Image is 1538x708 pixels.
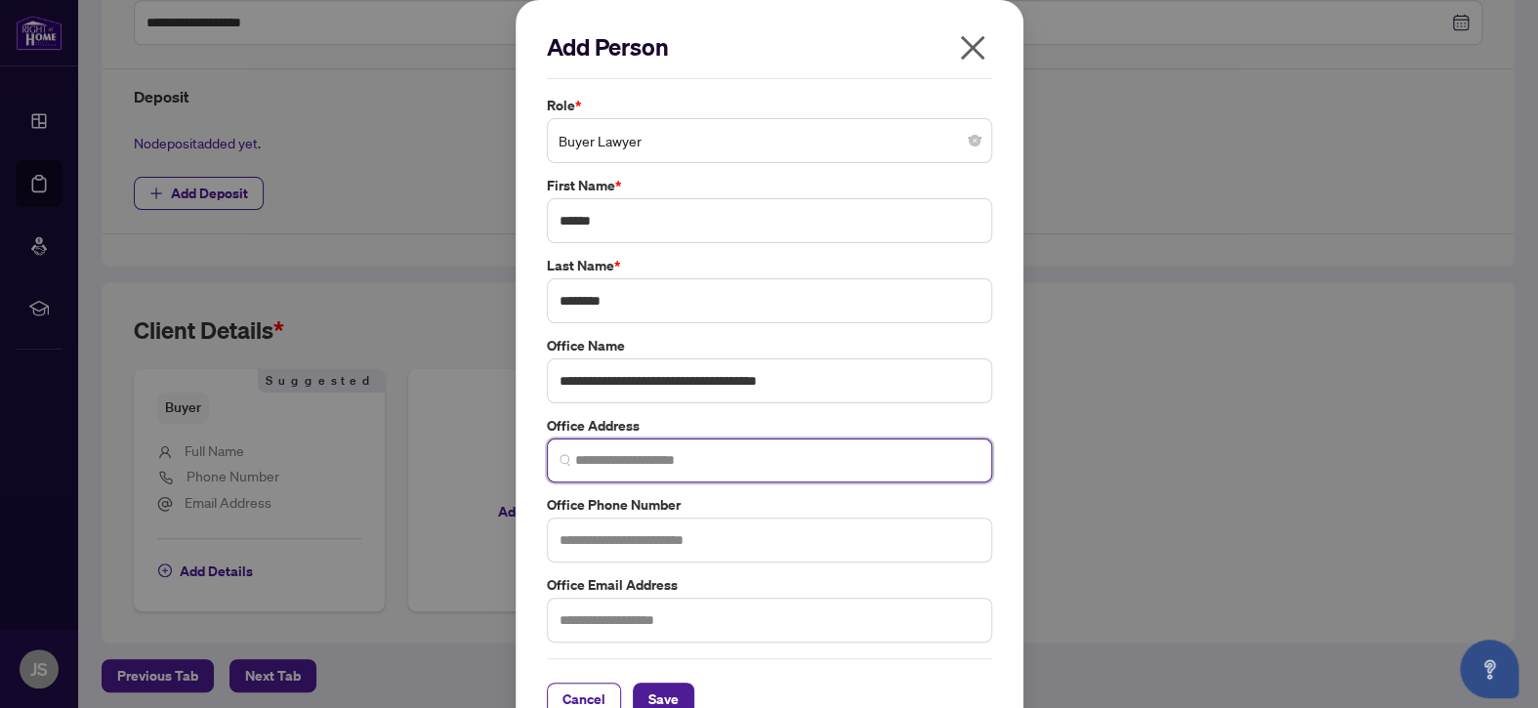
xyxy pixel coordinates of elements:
[547,255,992,276] label: Last Name
[547,415,992,437] label: Office Address
[957,32,988,63] span: close
[547,31,992,62] h2: Add Person
[547,335,992,356] label: Office Name
[547,175,992,196] label: First Name
[560,454,571,466] img: search_icon
[1460,640,1518,698] button: Open asap
[969,135,980,146] span: close-circle
[559,122,980,159] span: Buyer Lawyer
[547,574,992,596] label: Office Email Address
[547,494,992,516] label: Office Phone Number
[547,95,992,116] label: Role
